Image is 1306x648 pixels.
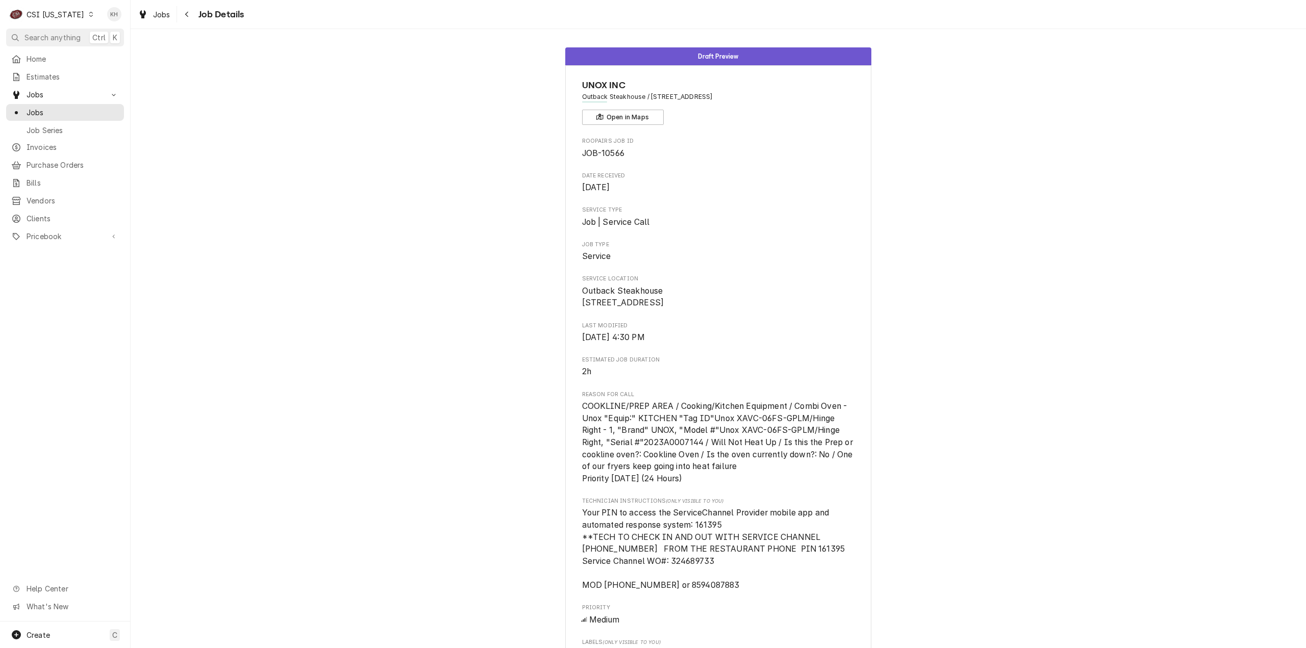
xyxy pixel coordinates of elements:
[582,183,610,192] span: [DATE]
[6,50,124,67] a: Home
[582,79,855,92] span: Name
[582,172,855,180] span: Date Received
[582,172,855,194] div: Date Received
[582,275,855,309] div: Service Location
[582,614,855,626] span: Priority
[582,497,855,591] div: [object Object]
[582,250,855,263] span: Job Type
[6,192,124,209] a: Vendors
[582,332,645,342] span: [DATE] 4:30 PM
[582,241,855,263] div: Job Type
[6,29,124,46] button: Search anythingCtrlK
[582,331,855,344] span: Last Modified
[9,7,23,21] div: CSI Kentucky's Avatar
[107,7,121,21] div: Kelsey Hetlage's Avatar
[24,32,81,43] span: Search anything
[582,401,855,483] span: COOKLINE/PREP AREA / Cooking/Kitchen Equipment / Combi Oven - Unox "Equip:" KITCHEN "Tag ID"Unox ...
[582,322,855,344] div: Last Modified
[27,125,119,136] span: Job Series
[6,86,124,103] a: Go to Jobs
[153,9,170,20] span: Jobs
[582,92,855,101] span: Address
[6,210,124,227] a: Clients
[113,32,117,43] span: K
[582,182,855,194] span: Date Received
[582,604,855,626] div: Priority
[666,498,723,504] span: (Only Visible to You)
[92,32,106,43] span: Ctrl
[582,497,855,505] span: Technician Instructions
[9,7,23,21] div: C
[582,148,624,158] span: JOB-10566
[582,217,650,227] span: Job | Service Call
[6,122,124,139] a: Job Series
[27,71,119,82] span: Estimates
[195,8,244,21] span: Job Details
[582,391,855,485] div: Reason For Call
[582,366,855,378] span: Estimated Job Duration
[27,195,119,206] span: Vendors
[6,68,124,85] a: Estimates
[27,89,104,100] span: Jobs
[27,601,118,612] span: What's New
[6,104,124,121] a: Jobs
[27,54,119,64] span: Home
[602,639,660,645] span: (Only Visible to You)
[582,79,855,125] div: Client Information
[582,206,855,228] div: Service Type
[27,631,50,639] span: Create
[582,508,845,590] span: Your PIN to access the ServiceChannel Provider mobile app and automated response system: 161395 *...
[6,580,124,597] a: Go to Help Center
[27,583,118,594] span: Help Center
[27,107,119,118] span: Jobs
[6,598,124,615] a: Go to What's New
[582,216,855,228] span: Service Type
[6,174,124,191] a: Bills
[27,213,119,224] span: Clients
[134,6,174,23] a: Jobs
[27,160,119,170] span: Purchase Orders
[6,228,124,245] a: Go to Pricebook
[582,241,855,249] span: Job Type
[27,142,119,152] span: Invoices
[582,400,855,484] span: Reason For Call
[565,47,871,65] div: Status
[6,157,124,173] a: Purchase Orders
[582,356,855,378] div: Estimated Job Duration
[582,367,591,376] span: 2h
[582,604,855,612] span: Priority
[698,53,738,60] span: Draft Preview
[582,507,855,591] span: [object Object]
[112,630,117,640] span: C
[27,231,104,242] span: Pricebook
[107,7,121,21] div: KH
[27,177,119,188] span: Bills
[582,285,855,309] span: Service Location
[179,6,195,22] button: Navigate back
[582,147,855,160] span: Roopairs Job ID
[582,275,855,283] span: Service Location
[582,638,855,646] span: Labels
[582,322,855,330] span: Last Modified
[582,286,664,308] span: Outback Steakhouse [STREET_ADDRESS]
[582,137,855,159] div: Roopairs Job ID
[582,137,855,145] span: Roopairs Job ID
[582,251,611,261] span: Service
[582,206,855,214] span: Service Type
[582,614,855,626] div: Medium
[582,110,664,125] button: Open in Maps
[6,139,124,155] a: Invoices
[27,9,84,20] div: CSI [US_STATE]
[582,391,855,399] span: Reason For Call
[582,356,855,364] span: Estimated Job Duration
